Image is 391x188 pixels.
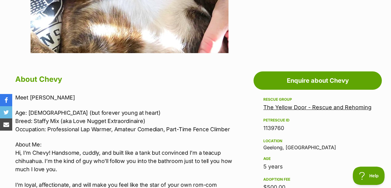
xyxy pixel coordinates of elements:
[263,97,372,102] div: Rescue group
[15,140,233,173] p: About Me: Hi, I’m Chevy! Handsome, cuddly, and built like a tank but convinced I’m a teacup chihu...
[263,118,372,123] div: PetRescue ID
[263,104,371,110] a: The Yellow Door - Rescue and Rehoming
[254,71,382,90] a: Enquire about Chevy
[263,177,372,182] div: Adoption fee
[15,93,233,102] p: Meet [PERSON_NAME]
[263,124,372,132] div: 1139760
[353,167,385,185] iframe: Help Scout Beacon - Open
[263,137,372,150] div: Geelong, [GEOGRAPHIC_DATA]
[15,73,233,86] h2: About Chevy
[263,139,372,143] div: Location
[15,109,233,133] p: Age: [DEMOGRAPHIC_DATA] (but forever young at heart) Breed: Staffy Mix (aka Love Nugget Extraordi...
[263,156,372,161] div: Age
[263,162,372,171] div: 5 years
